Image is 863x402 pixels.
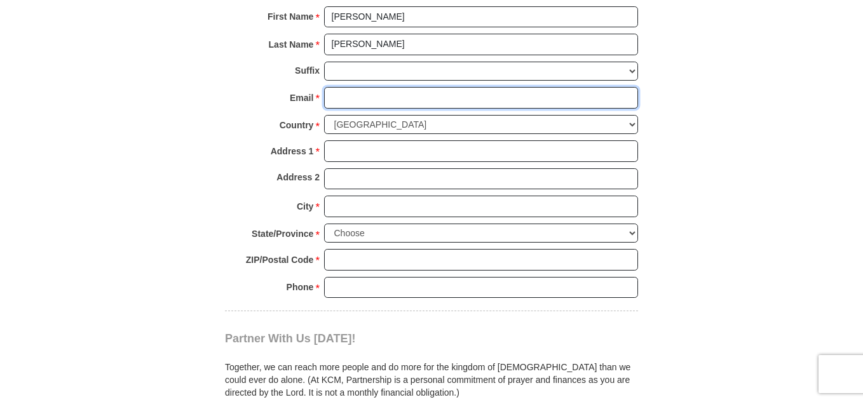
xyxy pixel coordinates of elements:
span: Partner With Us [DATE]! [225,332,356,345]
strong: Suffix [295,62,320,79]
strong: ZIP/Postal Code [246,251,314,269]
strong: Address 2 [276,168,320,186]
strong: First Name [268,8,313,25]
strong: Address 1 [271,142,314,160]
strong: Email [290,89,313,107]
strong: City [297,198,313,215]
strong: Country [280,116,314,134]
strong: State/Province [252,225,313,243]
strong: Last Name [269,36,314,53]
strong: Phone [287,278,314,296]
p: Together, we can reach more people and do more for the kingdom of [DEMOGRAPHIC_DATA] than we coul... [225,361,638,399]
